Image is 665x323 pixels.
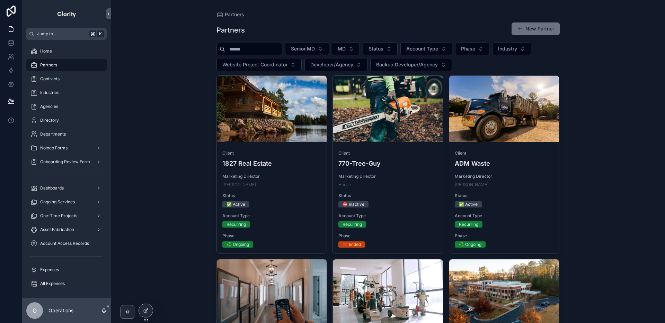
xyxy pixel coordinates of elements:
[512,22,560,35] button: New Partner
[498,45,517,52] span: Industry
[222,193,321,199] span: Status
[222,174,321,179] span: Marketing Director
[26,237,107,250] a: Account Access Records
[338,174,437,179] span: Marketing Director
[216,11,244,18] a: Partners
[455,193,554,199] span: Status
[310,61,353,68] span: Developer/Agency
[449,76,559,142] div: adm-Cropped.webp
[304,58,367,71] button: Select Button
[40,199,75,205] span: Ongoing Services
[363,42,398,55] button: Select Button
[26,277,107,290] a: All Expenses
[227,201,245,207] div: ✅ Active
[338,150,437,156] span: Client
[33,306,37,315] span: O
[40,76,60,82] span: Contracts
[216,25,245,35] h1: Partners
[48,307,73,314] p: Operations
[26,86,107,99] a: Industries
[455,213,554,219] span: Account Type
[285,42,329,55] button: Select Button
[338,233,437,239] span: Phase
[98,31,103,37] span: K
[222,150,321,156] span: Client
[338,193,437,199] span: Status
[227,221,246,228] div: Recurring
[338,45,346,52] span: MD
[40,159,90,165] span: Onboarding Review Form
[26,28,107,40] button: Jump to...K
[216,58,302,71] button: Select Button
[291,45,315,52] span: Senior MD
[40,145,68,151] span: Noloco Forms
[455,233,554,239] span: Phase
[333,76,443,142] div: 770-Cropped.webp
[40,185,64,191] span: Dashboards
[338,182,351,187] a: House
[40,118,59,123] span: Directory
[227,241,249,248] div: ♻️ Ongoing
[459,201,478,207] div: ✅ Active
[26,210,107,222] a: One-Time Projects
[26,73,107,85] a: Contracts
[26,45,107,57] a: Home
[455,174,554,179] span: Marketing Director
[338,213,437,219] span: Account Type
[461,45,475,52] span: Phase
[455,150,554,156] span: Client
[455,182,488,187] a: [PERSON_NAME]
[449,75,560,253] a: ClientADM WasteMarketing Director[PERSON_NAME]Status✅ ActiveAccount TypeRecurringPhase♻️ Ongoing
[57,8,77,19] img: App logo
[26,156,107,168] a: Onboarding Review Form
[455,42,489,55] button: Select Button
[26,264,107,276] a: Expenses
[26,182,107,194] a: Dashboards
[343,201,364,207] div: ⛔ Inactive
[455,159,554,168] h4: ADM Waste
[40,213,77,219] span: One-Time Projects
[222,233,321,239] span: Phase
[225,11,244,18] span: Partners
[26,223,107,236] a: Asset Fabrication
[40,281,65,286] span: All Expenses
[26,128,107,140] a: Departments
[459,221,478,228] div: Recurring
[369,45,383,52] span: Status
[370,58,452,71] button: Select Button
[22,40,111,298] div: scrollable content
[222,213,321,219] span: Account Type
[338,159,437,168] h4: 770-Tree-Guy
[492,42,531,55] button: Select Button
[222,159,321,168] h4: 1827 Real Estate
[400,42,452,55] button: Select Button
[26,100,107,113] a: Agencies
[26,196,107,208] a: Ongoing Services
[26,59,107,71] a: Partners
[222,61,287,68] span: Website Project Coordinator
[40,267,59,273] span: Expenses
[26,142,107,154] a: Noloco Forms
[343,241,361,248] div: ❌ Ended
[40,62,57,68] span: Partners
[376,61,438,68] span: Backup Developer/Agency
[222,182,256,187] a: [PERSON_NAME]
[26,114,107,127] a: Directory
[40,90,59,95] span: Industries
[40,241,89,246] span: Account Access Records
[37,31,87,37] span: Jump to...
[40,104,58,109] span: Agencies
[343,221,362,228] div: Recurring
[332,42,360,55] button: Select Button
[459,241,481,248] div: ♻️ Ongoing
[40,227,74,232] span: Asset Fabrication
[40,131,66,137] span: Departments
[40,48,52,54] span: Home
[332,75,443,253] a: Client770-Tree-GuyMarketing DirectorHouseStatus⛔ InactiveAccount TypeRecurringPhase❌ Ended
[406,45,438,52] span: Account Type
[216,75,327,253] a: Client1827 Real EstateMarketing Director[PERSON_NAME]Status✅ ActiveAccount TypeRecurringPhase♻️ O...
